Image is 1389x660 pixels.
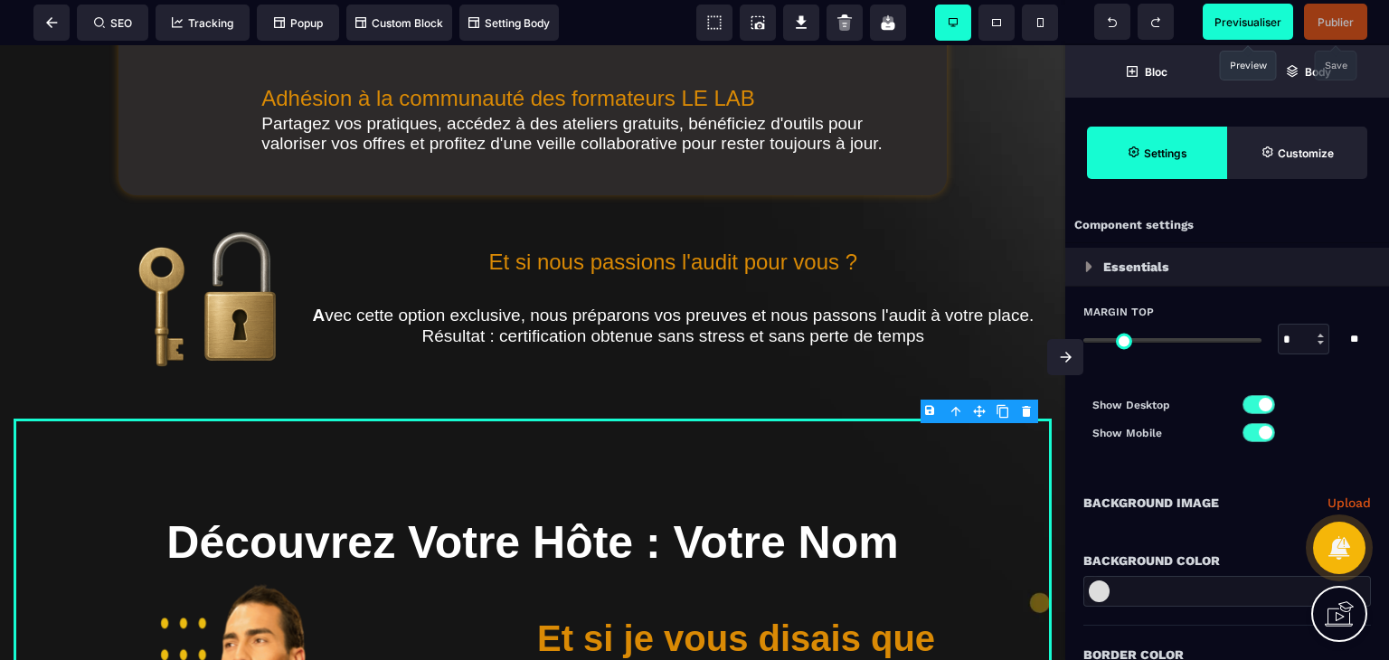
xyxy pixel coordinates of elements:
span: Preview [1203,4,1293,40]
text: vec cette option exclusive, nous préparons vos preuves et nous passons l'audit à votre place. Rés... [312,260,1034,300]
p: Show Desktop [1092,396,1227,414]
strong: Body [1305,65,1331,79]
span: Publier [1318,15,1354,29]
p: Essentials [1103,256,1169,278]
span: Margin Top [1083,305,1154,319]
span: SEO [94,16,132,30]
div: Component settings [1065,208,1389,243]
span: Tracking [172,16,233,30]
span: View components [696,5,732,41]
b: A [312,260,325,279]
text: Partagez vos pratiques, accédez à des ateliers gratuits, bénéficiez d'outils pour valoriser vos o... [261,69,911,108]
span: Custom Block [355,16,443,30]
p: Show Mobile [1092,424,1227,442]
strong: Customize [1278,146,1334,160]
b: Découvrez Votre Hôte : Votre Nom [166,472,898,523]
span: Open Style Manager [1227,127,1367,179]
img: c0c23a5a5393ba4c110a94489ec6766e_cadenas.png [124,174,287,336]
span: Popup [274,16,323,30]
span: Settings [1087,127,1227,179]
span: Open Blocks [1065,45,1227,98]
span: Open Layer Manager [1227,45,1389,98]
strong: Bloc [1145,65,1167,79]
div: Background Color [1083,550,1371,571]
strong: Settings [1144,146,1187,160]
h2: Adhésion à la communauté des formateurs LE LAB [261,41,911,66]
span: Screenshot [740,5,776,41]
a: Upload [1328,492,1371,514]
h2: Et si nous passions l'audit pour vous ? [308,204,1038,239]
span: Previsualiser [1214,15,1281,29]
p: Background Image [1083,492,1219,514]
span: Setting Body [468,16,550,30]
img: loading [1085,261,1092,272]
